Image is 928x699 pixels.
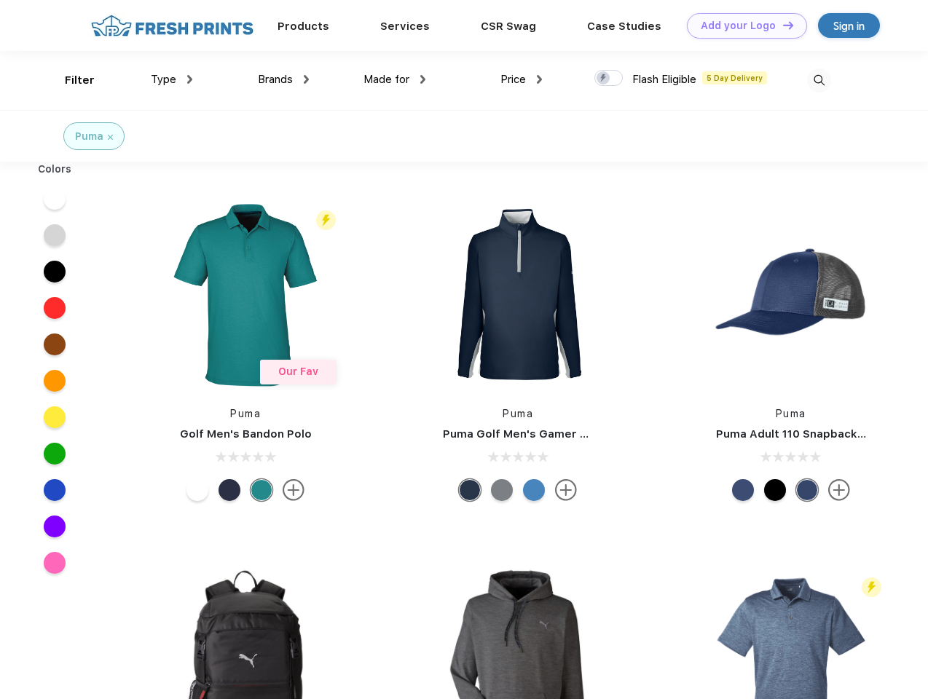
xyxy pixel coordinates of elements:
div: Sign in [833,17,865,34]
div: Peacoat with Qut Shd [796,479,818,501]
span: Price [500,73,526,86]
a: Puma Golf Men's Gamer Golf Quarter-Zip [443,427,673,441]
a: Sign in [818,13,880,38]
a: Products [278,20,329,33]
div: Navy Blazer [459,479,481,501]
img: func=resize&h=266 [694,198,888,392]
a: CSR Swag [481,20,536,33]
img: fo%20logo%202.webp [87,13,258,39]
div: Add your Logo [701,20,776,32]
span: Our Fav [278,366,318,377]
span: Brands [258,73,293,86]
div: Bright White [186,479,208,501]
span: Flash Eligible [632,73,696,86]
div: Puma [75,129,103,144]
img: filter_cancel.svg [108,135,113,140]
img: more.svg [555,479,577,501]
a: Services [380,20,430,33]
span: Made for [363,73,409,86]
img: dropdown.png [187,75,192,84]
div: Green Lagoon [251,479,272,501]
img: DT [783,21,793,29]
img: dropdown.png [420,75,425,84]
div: Pma Blk Pma Blk [764,479,786,501]
img: func=resize&h=266 [421,198,615,392]
div: Quiet Shade [491,479,513,501]
div: Navy Blazer [219,479,240,501]
div: Bright Cobalt [523,479,545,501]
a: Puma [230,408,261,419]
img: dropdown.png [304,75,309,84]
span: Type [151,73,176,86]
a: Puma [776,408,806,419]
a: Golf Men's Bandon Polo [180,427,312,441]
img: more.svg [828,479,850,501]
img: flash_active_toggle.svg [316,210,336,230]
a: Puma [503,408,533,419]
div: Colors [27,162,83,177]
div: Filter [65,72,95,89]
img: flash_active_toggle.svg [862,577,881,597]
img: desktop_search.svg [807,68,831,92]
img: func=resize&h=266 [149,198,342,392]
img: dropdown.png [537,75,542,84]
img: more.svg [283,479,304,501]
span: 5 Day Delivery [702,71,767,84]
div: Peacoat Qut Shd [732,479,754,501]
